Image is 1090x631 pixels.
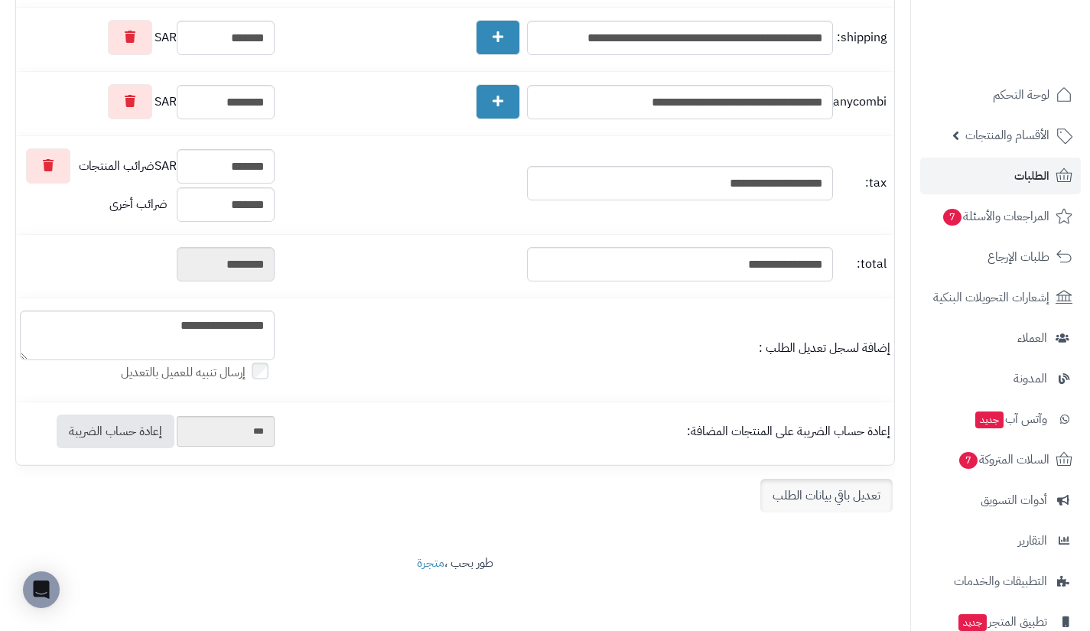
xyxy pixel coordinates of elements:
[988,246,1049,268] span: طلبات الإرجاع
[837,29,887,47] span: shipping:
[837,255,887,273] span: total:
[1014,165,1049,187] span: الطلبات
[965,125,1049,146] span: الأقسام والمنتجات
[282,423,890,441] div: إعادة حساب الضريبة على المنتجات المضافة:
[1014,368,1047,389] span: المدونة
[920,563,1081,600] a: التطبيقات والخدمات
[942,206,1049,227] span: المراجعات والأسئلة
[954,571,1047,592] span: التطبيقات والخدمات
[920,441,1081,478] a: السلات المتروكة7
[23,571,60,608] div: Open Intercom Messenger
[920,482,1081,519] a: أدوات التسويق
[417,554,444,572] a: متجرة
[57,415,174,448] a: إعادة حساب الضريبة
[20,84,275,119] div: SAR
[920,76,1081,113] a: لوحة التحكم
[920,279,1081,316] a: إشعارات التحويلات البنكية
[121,364,275,382] label: إرسال تنبيه للعميل بالتعديل
[1018,530,1047,551] span: التقارير
[109,195,168,213] span: ضرائب أخرى
[837,93,887,111] span: bganycombi:
[943,209,961,226] span: 7
[282,340,890,357] div: إضافة لسجل تعديل الطلب :
[252,363,269,379] input: إرسال تنبيه للعميل بالتعديل
[958,614,987,631] span: جديد
[920,239,1081,275] a: طلبات الإرجاع
[20,148,275,184] div: SAR
[974,408,1047,430] span: وآتس آب
[975,411,1004,428] span: جديد
[920,198,1081,235] a: المراجعات والأسئلة7
[20,20,275,55] div: SAR
[920,401,1081,437] a: وآتس آبجديد
[986,43,1075,75] img: logo-2.png
[920,360,1081,397] a: المدونة
[1017,327,1047,349] span: العملاء
[981,490,1047,511] span: أدوات التسويق
[837,174,887,192] span: tax:
[958,449,1049,470] span: السلات المتروكة
[993,84,1049,106] span: لوحة التحكم
[933,287,1049,308] span: إشعارات التحويلات البنكية
[920,320,1081,356] a: العملاء
[760,479,893,512] a: تعديل باقي بيانات الطلب
[920,158,1081,194] a: الطلبات
[79,158,155,175] span: ضرائب المنتجات
[920,522,1081,559] a: التقارير
[959,452,978,469] span: 7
